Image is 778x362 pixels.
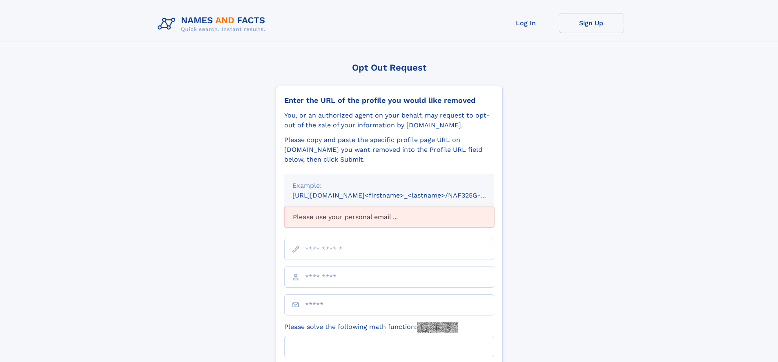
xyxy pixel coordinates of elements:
a: Sign Up [559,13,624,33]
div: Please copy and paste the specific profile page URL on [DOMAIN_NAME] you want removed into the Pr... [284,135,494,164]
img: Logo Names and Facts [154,13,272,35]
div: Enter the URL of the profile you would like removed [284,96,494,105]
small: [URL][DOMAIN_NAME]<firstname>_<lastname>/NAF325G-xxxxxxxx [292,191,510,199]
div: Please use your personal email ... [284,207,494,227]
div: Example: [292,181,486,191]
label: Please solve the following math function: [284,322,458,333]
a: Log In [493,13,559,33]
div: You, or an authorized agent on your behalf, may request to opt-out of the sale of your informatio... [284,111,494,130]
div: Opt Out Request [276,62,503,73]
